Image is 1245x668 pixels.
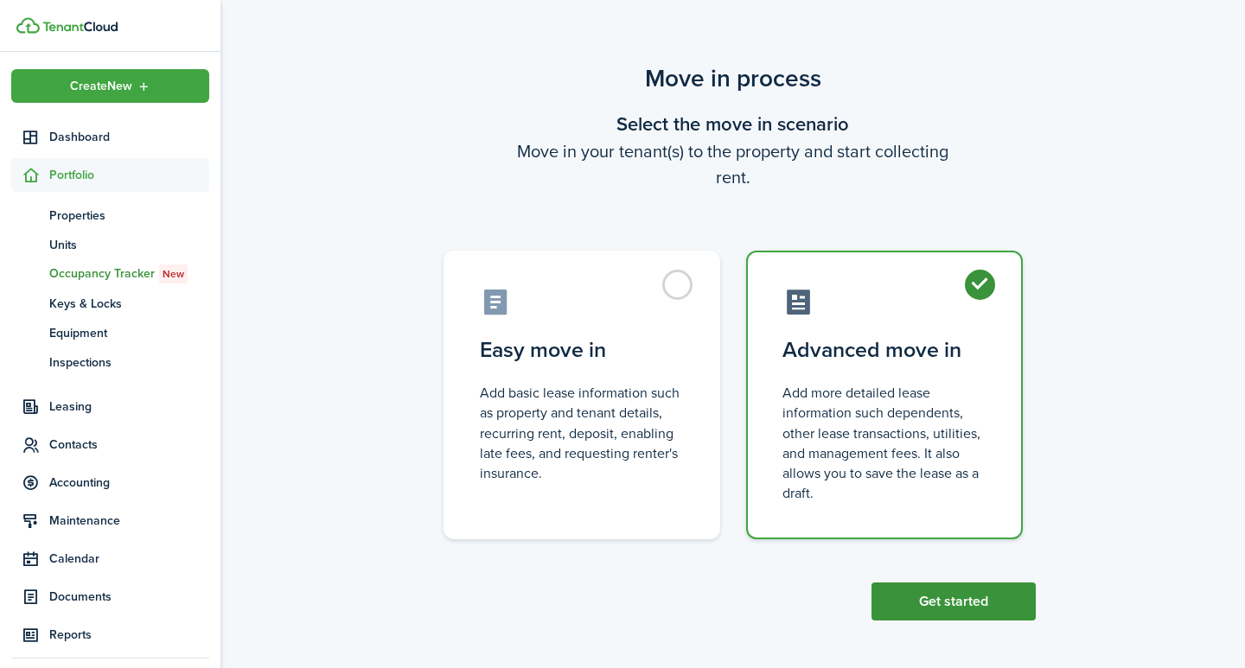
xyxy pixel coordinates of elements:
[11,289,209,318] a: Keys & Locks
[11,120,209,154] a: Dashboard
[431,138,1036,190] wizard-step-header-description: Move in your tenant(s) to the property and start collecting rent.
[11,259,209,289] a: Occupancy TrackerNew
[782,334,986,366] control-radio-card-title: Advanced move in
[16,17,40,34] img: TenantCloud
[11,618,209,652] a: Reports
[480,334,684,366] control-radio-card-title: Easy move in
[49,436,209,454] span: Contacts
[49,264,209,283] span: Occupancy Tracker
[11,347,209,377] a: Inspections
[480,383,684,483] control-radio-card-description: Add basic lease information such as property and tenant details, recurring rent, deposit, enablin...
[49,626,209,644] span: Reports
[11,69,209,103] button: Open menu
[49,550,209,568] span: Calendar
[49,353,209,372] span: Inspections
[431,60,1036,97] scenario-title: Move in process
[49,512,209,530] span: Maintenance
[11,230,209,259] a: Units
[782,383,986,503] control-radio-card-description: Add more detailed lease information such dependents, other lease transactions, utilities, and man...
[49,128,209,146] span: Dashboard
[49,207,209,225] span: Properties
[49,324,209,342] span: Equipment
[49,236,209,254] span: Units
[70,80,132,92] span: Create New
[49,588,209,606] span: Documents
[11,200,209,230] a: Properties
[871,582,1036,620] button: Get started
[163,266,184,282] span: New
[11,318,209,347] a: Equipment
[431,110,1036,138] wizard-step-header-title: Select the move in scenario
[42,22,118,32] img: TenantCloud
[49,474,209,492] span: Accounting
[49,166,209,184] span: Portfolio
[49,295,209,313] span: Keys & Locks
[49,398,209,416] span: Leasing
